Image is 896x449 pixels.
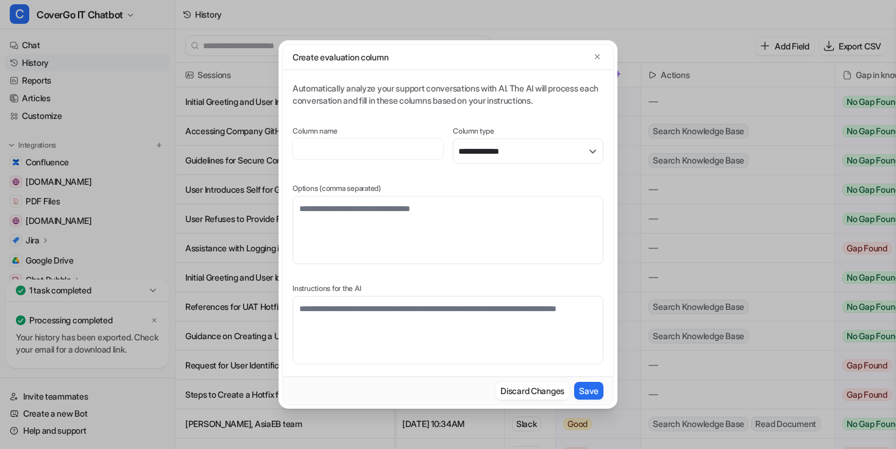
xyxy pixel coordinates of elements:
[453,126,603,136] label: Column type
[574,382,603,400] button: Save
[293,51,388,63] p: Create evaluation column
[293,82,603,107] div: Automatically analyze your support conversations with AI. The AI will process each conversation a...
[496,382,569,400] button: Discard Changes
[293,284,603,293] label: Instructions for the AI
[293,126,443,136] label: Column name
[293,184,603,193] label: Options (comma separated)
